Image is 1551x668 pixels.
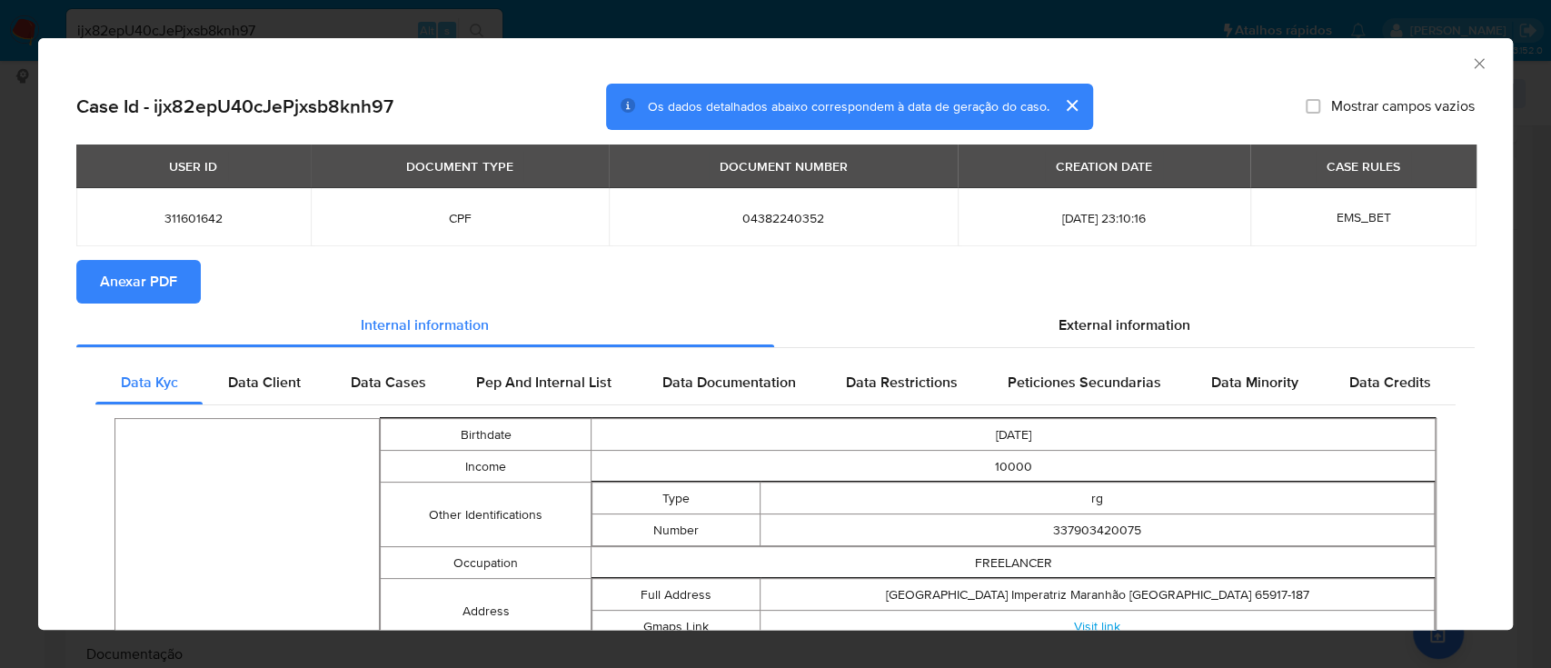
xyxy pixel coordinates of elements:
[846,372,958,393] span: Data Restrictions
[1074,617,1120,635] a: Visit link
[592,547,1436,579] td: FREELANCER
[1306,99,1320,114] input: Mostrar campos vazios
[121,372,178,393] span: Data Kyc
[158,151,228,182] div: USER ID
[1045,151,1163,182] div: CREATION DATE
[592,579,761,611] td: Full Address
[1348,372,1430,393] span: Data Credits
[380,451,591,483] td: Income
[709,151,859,182] div: DOCUMENT NUMBER
[76,304,1475,347] div: Detailed info
[979,210,1228,226] span: [DATE] 23:10:16
[98,210,289,226] span: 311601642
[380,483,591,547] td: Other Identifications
[1331,97,1475,115] span: Mostrar campos vazios
[661,372,795,393] span: Data Documentation
[228,372,301,393] span: Data Client
[761,514,1435,546] td: 337903420075
[95,361,1456,404] div: Detailed internal info
[333,210,588,226] span: CPF
[761,483,1435,514] td: rg
[1008,372,1161,393] span: Peticiones Secundarias
[761,579,1435,611] td: [GEOGRAPHIC_DATA] Imperatriz Maranhão [GEOGRAPHIC_DATA] 65917-187
[361,314,489,335] span: Internal information
[76,95,393,118] h2: Case Id - ijx82epU40cJePjxsb8knh97
[592,419,1436,451] td: [DATE]
[1059,314,1190,335] span: External information
[76,260,201,304] button: Anexar PDF
[380,547,591,579] td: Occupation
[100,262,177,302] span: Anexar PDF
[592,483,761,514] td: Type
[592,451,1436,483] td: 10000
[395,151,523,182] div: DOCUMENT TYPE
[1470,55,1486,71] button: Fechar a janela
[1049,84,1093,127] button: cerrar
[592,611,761,643] td: Gmaps Link
[592,514,761,546] td: Number
[1336,208,1390,226] span: EMS_BET
[380,579,591,643] td: Address
[476,372,611,393] span: Pep And Internal List
[380,419,591,451] td: Birthdate
[1211,372,1298,393] span: Data Minority
[38,38,1513,630] div: closure-recommendation-modal
[631,210,936,226] span: 04382240352
[1316,151,1411,182] div: CASE RULES
[648,97,1049,115] span: Os dados detalhados abaixo correspondem à data de geração do caso.
[351,372,426,393] span: Data Cases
